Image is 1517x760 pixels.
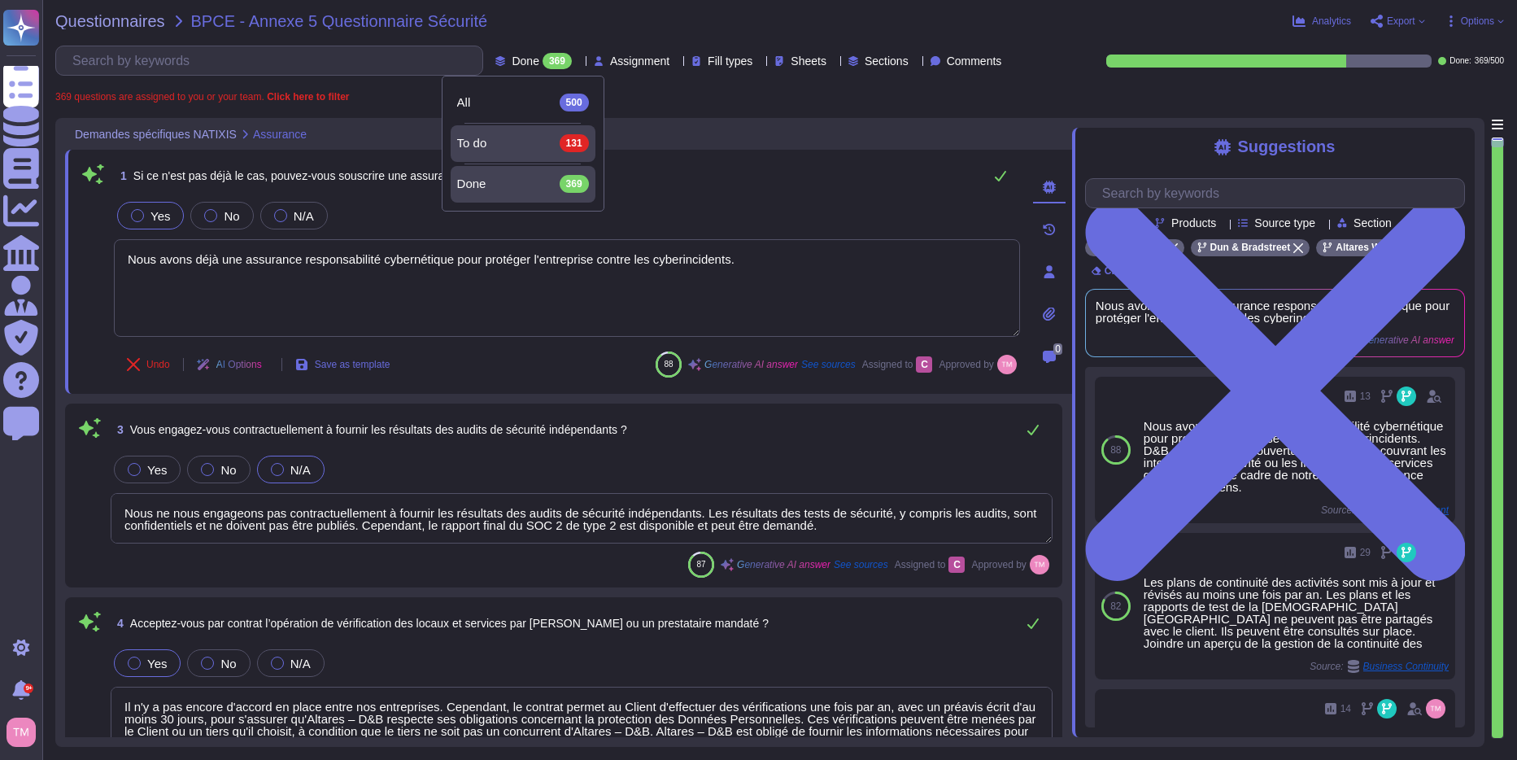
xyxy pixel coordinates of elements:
span: No [224,209,239,223]
input: Search by keywords [64,46,482,75]
div: All [451,85,595,121]
textarea: Nous avons déjà une assurance responsabilité cybernétique pour protéger l'entreprise contre les c... [114,239,1020,337]
span: Assurance [253,129,307,140]
div: Done [451,166,595,203]
span: Source: [1310,660,1449,673]
span: No [220,463,236,477]
span: 369 / 500 [1475,57,1504,65]
textarea: Nous ne nous engageons pas contractuellement à fournir les résultats des audits de sécurité indép... [111,493,1053,544]
button: Analytics [1293,15,1351,28]
b: Click here to filter [264,91,350,103]
span: Generative AI answer [737,560,830,570]
span: Done: [1449,57,1471,65]
span: 4 [111,618,124,629]
span: Done [512,55,538,67]
div: C [948,557,965,573]
span: 1 [114,170,127,181]
span: Business Continuity [1363,662,1449,671]
span: Done [457,177,486,191]
span: Assigned to [862,356,933,373]
div: 369 [543,53,572,69]
span: Comments [947,55,1002,67]
span: Approved by [939,360,993,369]
div: C [916,356,932,373]
img: user [1030,555,1049,574]
span: 88 [1110,445,1121,455]
span: 82 [1110,601,1121,611]
span: BPCE - Annexe 5 Questionnaire Sécurité [191,13,488,29]
span: See sources [801,360,856,369]
span: Fill types [708,55,752,67]
div: Done [457,175,589,193]
span: Questionnaires [55,13,165,29]
span: Yes [147,657,167,670]
span: Acceptez-vous par contrat l’opération de vérification des locaux et services par [PERSON_NAME] ou... [130,617,769,630]
span: 88 [665,360,673,369]
span: 0 [1053,343,1062,355]
span: Si ce n'est pas déjà le cas, pouvez-vous souscrire une assurance cyber ? [133,169,503,182]
span: See sources [834,560,888,570]
span: Options [1461,16,1494,26]
div: 500 [560,94,589,111]
span: Assigned to [895,557,966,573]
span: 3 [111,424,124,435]
img: user [1426,699,1445,719]
div: 369 [560,175,589,193]
span: 87 [697,560,706,569]
div: All [457,94,589,111]
span: Demandes spécifiques NATIXIS [75,129,237,140]
button: user [3,714,47,750]
span: Yes [147,463,167,477]
img: user [7,718,36,747]
span: Undo [146,360,170,369]
span: Sheets [791,55,826,67]
div: To do [457,134,589,152]
img: user [997,355,1017,374]
span: All [457,95,471,110]
span: Analytics [1312,16,1351,26]
span: Save as template [315,360,390,369]
span: Approved by [971,560,1026,570]
button: Undo [114,348,183,381]
span: N/A [290,463,311,477]
button: Save as template [282,348,403,381]
span: To do [457,136,487,151]
span: Assignment [610,55,669,67]
input: Search by keywords [1094,179,1464,207]
div: To do [451,125,595,162]
span: Export [1387,16,1415,26]
span: AI Options [216,360,262,369]
div: 131 [560,134,589,152]
div: 9+ [24,684,33,693]
span: 14 [1340,704,1351,714]
span: Sections [865,55,909,67]
span: Generative AI answer [704,360,798,369]
span: Vous engagez-vous contractuellement à fournir les résultats des audits de sécurité indépendants ? [130,423,627,436]
span: N/A [294,209,314,223]
span: 369 questions are assigned to you or your team. [55,92,350,102]
div: Les plans de continuité des activités sont mis à jour et révisés au moins une fois par an. Les pl... [1144,576,1449,649]
span: No [220,657,236,670]
span: N/A [290,657,311,670]
span: Yes [150,209,170,223]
